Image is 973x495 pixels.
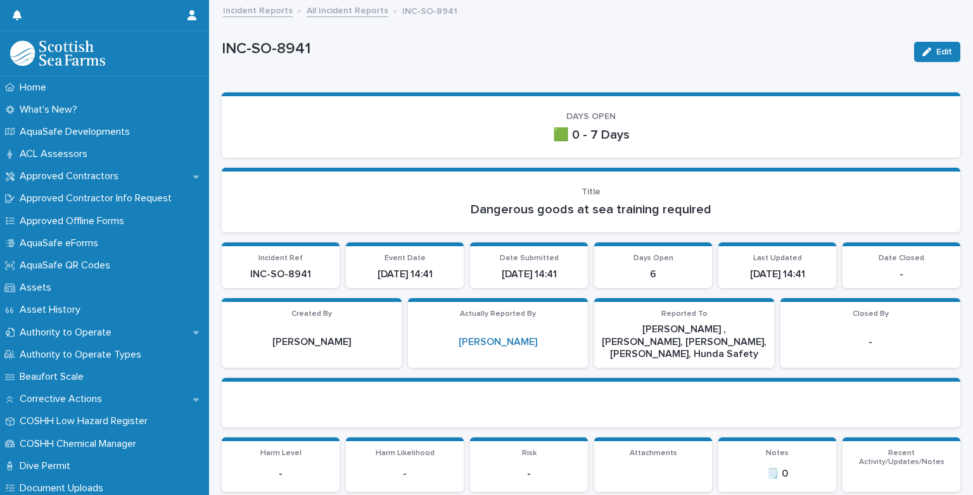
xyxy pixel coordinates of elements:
p: Asset History [15,304,91,316]
p: Document Uploads [15,482,113,494]
p: AquaSafe Developments [15,126,140,138]
p: - [478,468,580,480]
p: Home [15,82,56,94]
span: Closed By [853,310,889,318]
p: INC-SO-8941 [402,3,457,17]
p: Beaufort Scale [15,371,94,383]
p: Approved Contractor Info Request [15,192,182,204]
span: Actually Reported By [460,310,536,318]
span: Edit [936,47,952,56]
p: 6 [602,268,704,280]
p: Approved Offline Forms [15,215,134,227]
p: AquaSafe QR Codes [15,260,120,272]
p: - [353,468,456,480]
p: INC-SO-8941 [229,268,332,280]
p: - [229,468,332,480]
p: [PERSON_NAME] , [PERSON_NAME], [PERSON_NAME], [PERSON_NAME], Hunda Safety [602,323,766,360]
span: Last Updated [753,254,802,262]
p: 🟩 0 - 7 Days [237,127,945,142]
img: bPIBxiqnSb2ggTQWdOVV [10,41,105,66]
span: Harm Likelihood [376,449,435,457]
span: Reported To [661,310,708,318]
span: Days Open [633,254,673,262]
p: Dive Permit [15,460,80,472]
p: [PERSON_NAME] [229,336,394,348]
span: DAYS OPEN [566,112,616,121]
span: Incident Ref [258,254,303,262]
span: Notes [766,449,789,457]
p: Approved Contractors [15,170,129,182]
p: - [850,268,953,280]
p: Corrective Actions [15,393,112,405]
p: [DATE] 14:41 [726,268,829,280]
p: Authority to Operate Types [15,349,151,361]
a: All Incident Reports [307,3,388,17]
p: - [788,336,953,348]
span: Title [582,187,601,196]
p: [DATE] 14:41 [478,268,580,280]
p: INC-SO-8941 [222,40,904,58]
span: Attachments [630,449,677,457]
span: Risk [522,449,537,457]
span: Date Closed [879,254,924,262]
a: Incident Reports [223,3,293,17]
p: AquaSafe eForms [15,237,108,249]
p: Assets [15,282,61,294]
p: Authority to Operate [15,327,122,339]
p: ACL Assessors [15,148,98,160]
p: [DATE] 14:41 [353,268,456,280]
button: Edit [914,42,960,62]
span: Date Submitted [500,254,559,262]
span: Recent Activity/Updates/Notes [859,449,944,466]
span: Harm Level [260,449,302,457]
p: COSHH Chemical Manager [15,438,146,450]
a: [PERSON_NAME] [459,336,537,348]
p: What's New? [15,104,87,116]
span: Created By [291,310,332,318]
p: 🗒️ 0 [726,468,829,480]
span: Event Date [385,254,426,262]
p: Dangerous goods at sea training required [237,202,945,217]
p: COSHH Low Hazard Register [15,415,158,427]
